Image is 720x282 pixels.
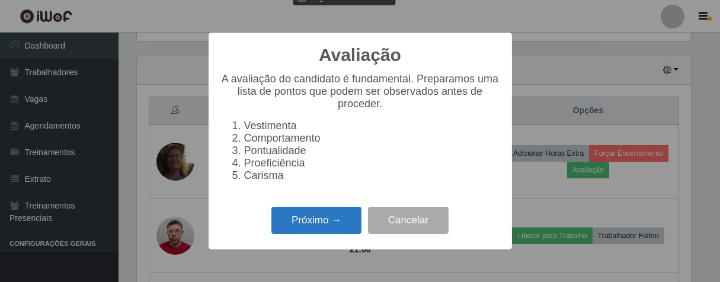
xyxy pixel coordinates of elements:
[220,73,500,110] p: A avaliação do candidato é fundamental. Preparamos uma lista de pontos que podem ser observados a...
[368,207,449,235] button: Cancelar
[271,207,361,235] button: Próximo →
[244,120,500,132] li: Vestimenta
[244,132,500,145] li: Comportamento
[319,44,401,66] h2: Avaliação
[244,169,500,182] li: Carisma
[244,157,500,169] li: Proeficiência
[244,145,500,157] li: Pontualidade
